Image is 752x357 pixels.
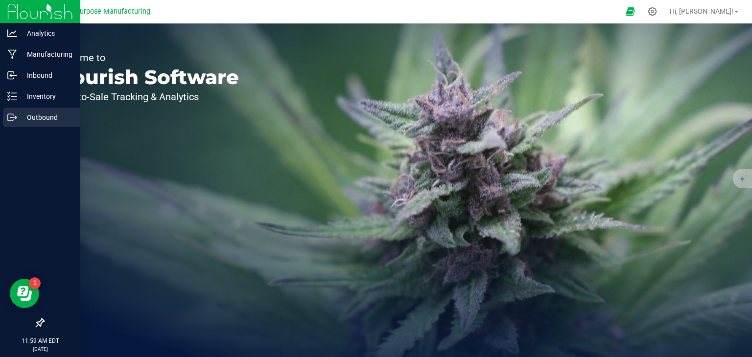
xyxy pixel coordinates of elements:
[7,70,17,80] inline-svg: Inbound
[10,279,39,308] iframe: Resource center
[17,90,76,102] p: Inventory
[49,7,150,16] span: Greater Purpose Manufacturing
[53,67,239,87] p: Flourish Software
[17,27,76,39] p: Analytics
[4,336,76,345] p: 11:59 AM EDT
[7,28,17,38] inline-svg: Analytics
[17,48,76,60] p: Manufacturing
[53,53,239,63] p: Welcome to
[17,69,76,81] p: Inbound
[17,112,76,123] p: Outbound
[53,92,239,102] p: Seed-to-Sale Tracking & Analytics
[646,7,658,16] div: Manage settings
[7,91,17,101] inline-svg: Inventory
[29,277,41,289] iframe: Resource center unread badge
[619,2,641,21] span: Open Ecommerce Menu
[7,49,17,59] inline-svg: Manufacturing
[4,345,76,353] p: [DATE]
[7,112,17,122] inline-svg: Outbound
[670,7,733,15] span: Hi, [PERSON_NAME]!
